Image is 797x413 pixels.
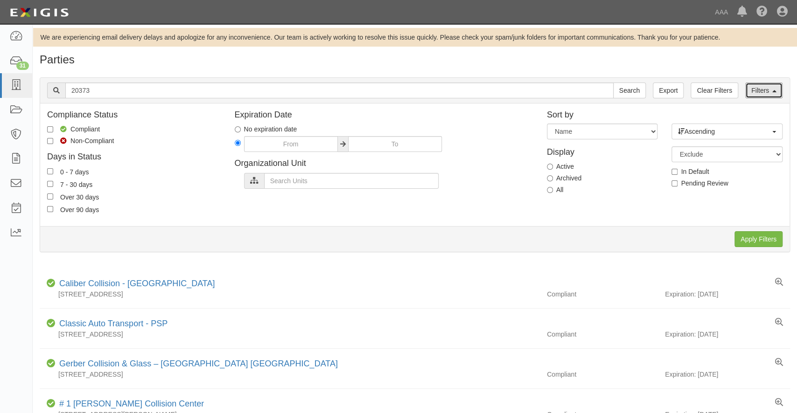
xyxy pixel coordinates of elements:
i: Compliant [47,400,56,407]
label: All [547,185,564,194]
label: Non-Compliant [47,136,114,145]
input: Apply Filters [734,231,783,247]
div: We are experiencing email delivery delays and apologize for any inconvenience. Our team is active... [33,33,797,42]
input: 0 - 7 days [47,168,53,174]
label: No expiration date [235,124,297,134]
label: Active [547,162,574,171]
a: View results summary [775,398,783,407]
a: Clear Filters [691,83,738,98]
div: 31 [16,62,29,70]
a: Classic Auto Transport - PSP [59,319,168,328]
div: Expiration: [DATE] [665,370,790,379]
div: Compliant [540,289,665,299]
div: Compliant [540,330,665,339]
input: Active [547,164,553,170]
input: No expiration date [235,126,241,132]
a: Caliber Collision - [GEOGRAPHIC_DATA] [59,279,215,288]
input: Search Units [264,173,439,189]
a: Export [653,83,684,98]
input: Search [65,83,614,98]
div: [STREET_ADDRESS] [40,330,540,339]
input: Search [613,83,646,98]
span: Ascending [678,127,770,136]
a: View results summary [775,278,783,287]
h1: Parties [40,54,790,66]
div: # 1 Cochran Collision Center [56,398,204,410]
input: Over 90 days [47,206,53,212]
a: # 1 [PERSON_NAME] Collision Center [59,399,204,408]
h4: Organizational Unit [235,159,533,168]
div: 7 - 30 days [60,179,92,189]
a: Filters [745,83,783,98]
h4: Display [547,144,658,157]
div: Classic Auto Transport - PSP [56,318,168,330]
div: Over 30 days [60,192,99,202]
h4: Sort by [547,110,783,120]
button: Ascending [671,124,783,139]
img: logo-5460c22ac91f19d4615b14bd174203de0afe785f0fc80cf4dbbc73dc1793850b.png [7,4,71,21]
input: Over 30 days [47,193,53,200]
div: Caliber Collision - Gainesville [56,278,215,290]
div: Expiration: [DATE] [665,289,790,299]
a: View results summary [775,318,783,327]
div: Over 90 days [60,204,99,214]
a: Gerber Collision & Glass – [GEOGRAPHIC_DATA] [GEOGRAPHIC_DATA] [59,359,338,368]
label: Pending Review [671,179,728,188]
div: Gerber Collision & Glass – Houston Brighton [56,358,338,370]
input: Pending Review [671,180,678,186]
i: Help Center - Complianz [756,7,768,18]
a: View results summary [775,358,783,367]
i: Compliant [47,360,56,367]
input: Compliant [47,126,53,132]
input: In Default [671,169,678,175]
div: [STREET_ADDRESS] [40,289,540,299]
input: Archived [547,175,553,181]
input: 7 - 30 days [47,181,53,187]
h4: Compliance Status [47,110,221,120]
label: In Default [671,167,709,176]
div: 0 - 7 days [60,166,89,177]
div: [STREET_ADDRESS] [40,370,540,379]
input: All [547,187,553,193]
label: Compliant [47,124,100,134]
i: Compliant [47,320,56,327]
input: Non-Compliant [47,138,53,144]
label: Archived [547,173,581,183]
input: From [244,136,338,152]
div: Compliant [540,370,665,379]
i: Compliant [47,280,56,287]
input: To [348,136,442,152]
h4: Days in Status [47,152,221,162]
a: AAA [710,3,733,21]
h4: Expiration Date [235,110,533,120]
div: Expiration: [DATE] [665,330,790,339]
